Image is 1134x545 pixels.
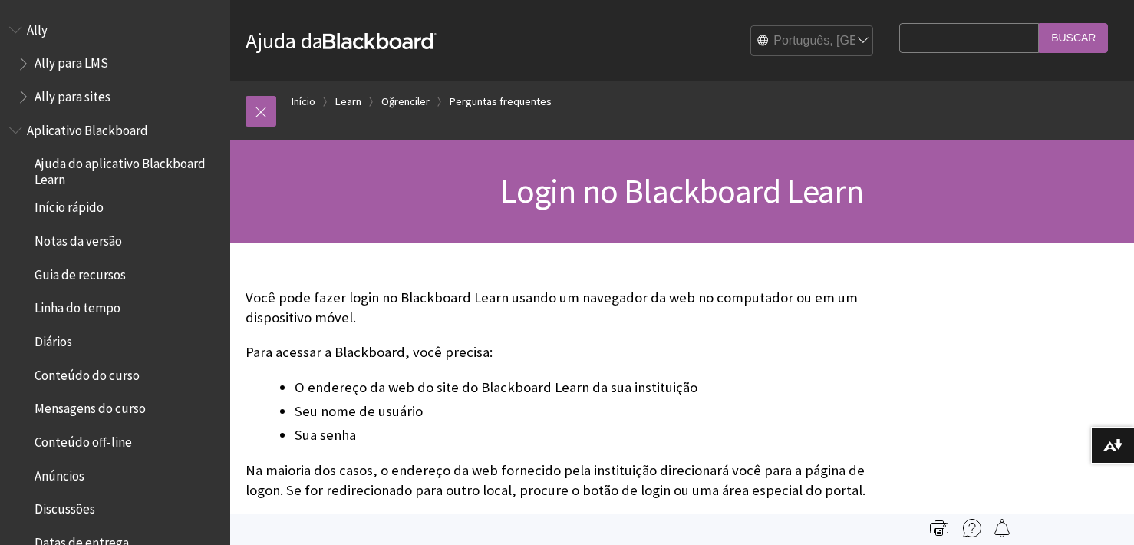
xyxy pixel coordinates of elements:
[246,27,437,54] a: Ajuda daBlackboard
[751,26,874,57] select: Site Language Selector
[930,519,948,537] img: Print
[381,92,430,111] a: Öğrenciler
[246,461,892,500] p: Na maioria dos casos, o endereço da web fornecido pela instituição direcionará você para a página...
[295,377,892,398] li: O endereço da web do site do Blackboard Learn da sua instituição
[963,519,981,537] img: More help
[35,463,84,484] span: Anúncios
[35,329,72,349] span: Diários
[1039,23,1108,53] input: Buscar
[35,362,140,383] span: Conteúdo do curso
[35,228,122,249] span: Notas da versão
[35,195,104,216] span: Início rápido
[295,424,892,446] li: Sua senha
[35,296,120,316] span: Linha do tempo
[35,151,219,187] span: Ajuda do aplicativo Blackboard Learn
[35,429,132,450] span: Conteúdo off-line
[323,33,437,49] strong: Blackboard
[27,17,48,38] span: Ally
[246,342,892,362] p: Para acessar a Blackboard, você precisa:
[500,170,863,212] span: Login no Blackboard Learn
[35,84,110,104] span: Ally para sites
[450,92,552,111] a: Perguntas frequentes
[35,396,146,417] span: Mensagens do curso
[27,117,148,138] span: Aplicativo Blackboard
[295,401,892,422] li: Seu nome de usuário
[35,262,126,282] span: Guia de recursos
[9,17,221,110] nav: Book outline for Anthology Ally Help
[35,51,108,71] span: Ally para LMS
[246,288,892,328] p: Você pode fazer login no Blackboard Learn usando um navegador da web no computador ou em um dispo...
[335,92,361,111] a: Learn
[993,519,1011,537] img: Follow this page
[292,92,315,111] a: Início
[35,497,95,517] span: Discussões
